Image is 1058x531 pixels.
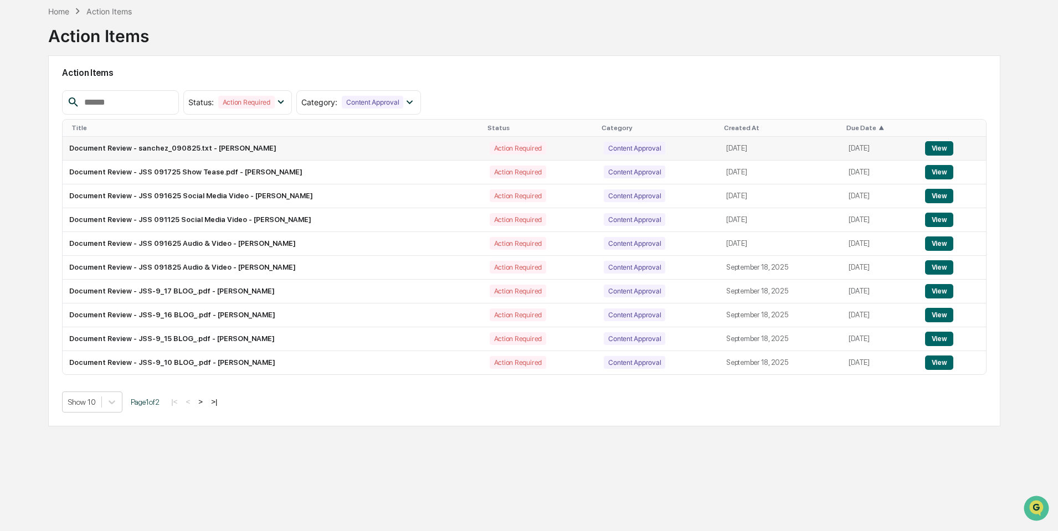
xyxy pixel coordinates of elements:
button: View [925,355,953,370]
a: View [925,263,953,271]
a: 🔎Data Lookup [7,156,74,176]
td: September 18, 2025 [720,327,842,351]
div: Action Required [490,285,546,297]
td: [DATE] [720,137,842,161]
div: 🗄️ [80,141,89,149]
div: Action Items [48,17,149,46]
a: View [925,358,953,367]
p: How can we help? [11,23,202,41]
div: Content Approval [604,308,665,321]
span: Pylon [110,188,134,196]
span: Preclearance [22,140,71,151]
div: Content Approval [604,237,665,250]
div: Content Approval [604,285,665,297]
div: Action Required [490,237,546,250]
td: September 18, 2025 [720,351,842,374]
div: Home [48,7,69,16]
a: 🗄️Attestations [76,135,142,155]
span: Category : [301,97,337,107]
a: View [925,239,953,248]
div: Action Required [490,142,546,154]
div: Content Approval [604,332,665,345]
div: Status [487,124,593,132]
td: [DATE] [842,208,918,232]
button: View [925,332,953,346]
button: View [925,165,953,179]
button: View [925,308,953,322]
td: [DATE] [842,161,918,184]
div: Action Required [490,189,546,202]
div: Created At [724,124,838,132]
button: View [925,141,953,156]
td: [DATE] [720,232,842,256]
div: Action Required [490,213,546,226]
a: 🖐️Preclearance [7,135,76,155]
div: Content Approval [604,166,665,178]
div: Content Approval [604,142,665,154]
div: Action Required [490,308,546,321]
div: Content Approval [604,261,665,274]
div: Category [602,124,715,132]
td: [DATE] [842,256,918,280]
div: Content Approval [604,213,665,226]
button: Start new chat [188,88,202,101]
div: Action Required [490,166,546,178]
h2: Action Items [62,68,987,78]
td: Document Review - JSS 091625 Audio & Video - [PERSON_NAME] [63,232,482,256]
td: Document Review - JSS-9_16 BLOG_.pdf - [PERSON_NAME] [63,303,482,327]
button: > [195,397,206,406]
div: Action Items [86,7,132,16]
td: Document Review - JSS 091625 Social Media Video - [PERSON_NAME] [63,184,482,208]
td: Document Review - JSS-9_15 BLOG_.pdf - [PERSON_NAME] [63,327,482,351]
td: [DATE] [720,161,842,184]
div: Action Required [490,261,546,274]
td: [DATE] [842,184,918,208]
button: |< [168,397,181,406]
td: September 18, 2025 [720,280,842,303]
td: September 18, 2025 [720,303,842,327]
span: Page 1 of 2 [131,398,160,406]
td: [DATE] [842,137,918,161]
td: [DATE] [842,303,918,327]
td: [DATE] [720,184,842,208]
div: Content Approval [604,356,665,369]
div: Content Approval [342,96,403,109]
a: Powered byPylon [78,187,134,196]
div: Action Required [490,332,546,345]
td: Document Review - JSS 091125 Social Media Video - [PERSON_NAME] [63,208,482,232]
span: ▲ [879,124,884,132]
iframe: Open customer support [1023,494,1052,524]
td: [DATE] [842,280,918,303]
button: View [925,260,953,275]
button: View [925,189,953,203]
td: [DATE] [842,327,918,351]
td: Document Review - JSS 091825 Audio & Video - [PERSON_NAME] [63,256,482,280]
td: Document Review - sanchez_090825.txt - [PERSON_NAME] [63,137,482,161]
div: Title [71,124,478,132]
div: 🖐️ [11,141,20,149]
a: View [925,311,953,319]
span: Status : [188,97,214,107]
span: Data Lookup [22,161,70,172]
a: View [925,192,953,200]
td: [DATE] [842,351,918,374]
td: Document Review - JSS-9_17 BLOG_.pdf - [PERSON_NAME] [63,280,482,303]
td: [DATE] [842,232,918,256]
span: Attestations [91,140,137,151]
div: Action Required [490,356,546,369]
button: >| [208,397,220,406]
button: View [925,236,953,251]
a: View [925,215,953,224]
a: View [925,144,953,152]
a: View [925,334,953,343]
div: Content Approval [604,189,665,202]
img: 1746055101610-c473b297-6a78-478c-a979-82029cc54cd1 [11,85,31,105]
td: [DATE] [720,208,842,232]
button: View [925,284,953,298]
button: View [925,213,953,227]
div: Due Date [846,124,913,132]
td: September 18, 2025 [720,256,842,280]
button: < [183,397,194,406]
